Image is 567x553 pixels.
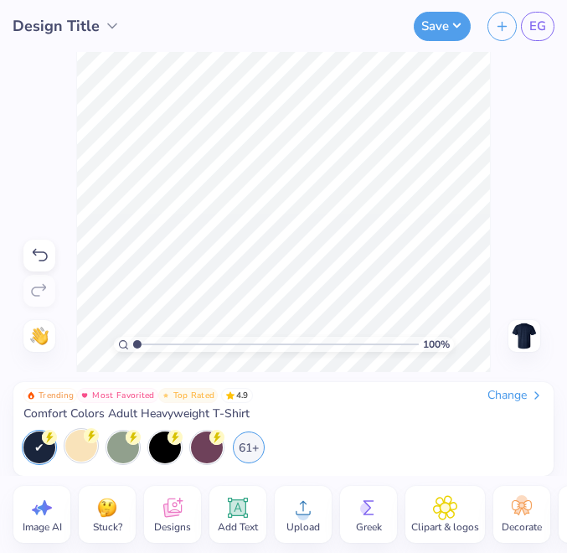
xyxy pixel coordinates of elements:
span: Designs [154,520,191,534]
span: Stuck? [93,520,122,534]
img: Most Favorited sort [80,391,89,400]
span: EG [529,17,546,36]
span: Top Rated [173,391,215,400]
span: Design Title [13,15,100,38]
img: Back [511,323,538,349]
button: Badge Button [23,388,77,403]
span: Image AI [23,520,62,534]
div: 61+ [233,432,265,463]
span: Upload [286,520,320,534]
button: Badge Button [77,388,157,403]
span: Decorate [502,520,542,534]
div: Change [487,388,544,403]
button: Save [414,12,471,41]
span: 4.9 [221,388,253,403]
span: Add Text [218,520,258,534]
span: Comfort Colors Adult Heavyweight T-Shirt [23,406,250,421]
span: Clipart & logos [411,520,479,534]
span: 100 % [423,337,450,352]
span: Trending [39,391,74,400]
img: Stuck? [95,495,120,520]
img: Top Rated sort [162,391,170,400]
button: Badge Button [158,388,219,403]
span: Most Favorited [92,391,154,400]
a: EG [521,12,554,41]
span: Greek [356,520,382,534]
img: Trending sort [27,391,35,400]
